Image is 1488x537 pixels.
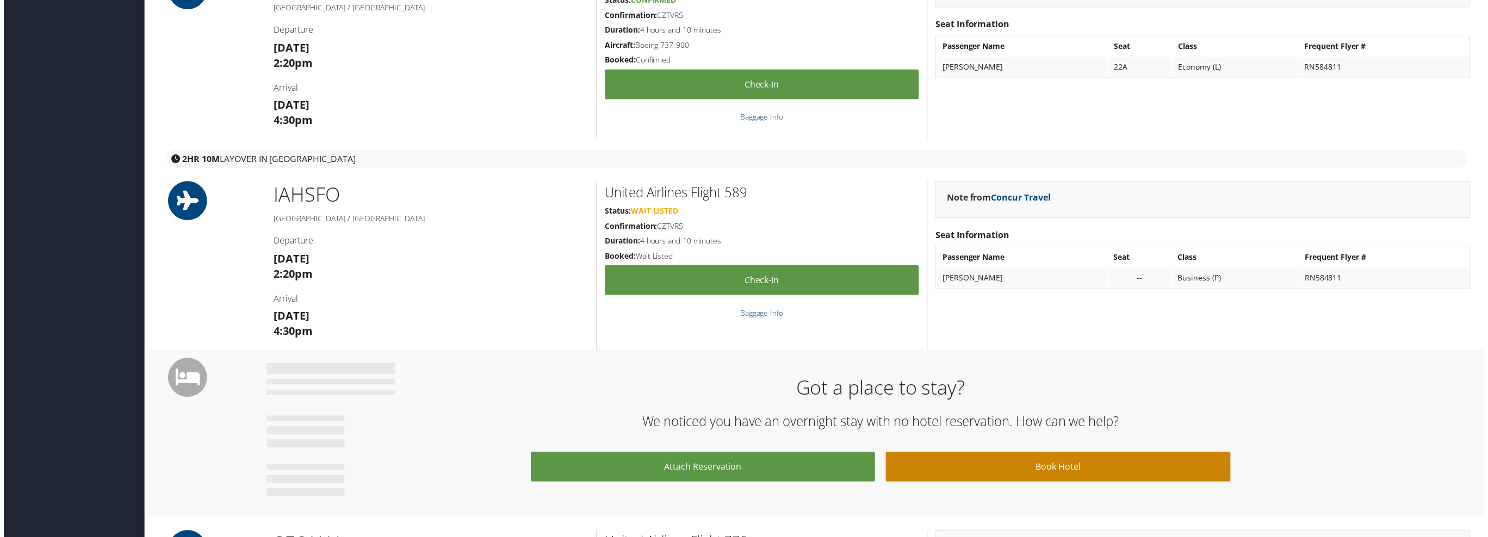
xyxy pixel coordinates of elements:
[271,294,587,305] h4: Arrival
[948,192,1052,204] strong: Note from
[1110,248,1173,268] th: Seat
[604,24,920,35] h5: 4 hours and 10 minutes
[1302,248,1472,268] th: Frequent Flyer #
[604,10,657,20] strong: Confirmation:
[740,112,784,122] a: Baggage Info
[271,267,311,282] strong: 2:20pm
[271,182,587,209] h1: IAH SFO
[179,153,217,165] strong: 2HR 10M
[1115,274,1168,284] div: --
[271,113,311,128] strong: 4:30pm
[938,248,1109,268] th: Passenger Name
[271,235,587,247] h4: Departure
[937,230,1011,242] strong: Seat Information
[938,36,1109,56] th: Passenger Name
[886,454,1232,484] a: Book Hotel
[604,207,630,217] strong: Status:
[271,82,587,93] h4: Arrival
[1111,57,1174,77] td: 22A
[993,192,1052,204] a: Concur Travel
[530,454,876,484] a: Attach Reservation
[604,70,920,99] a: Check-in
[740,309,784,320] a: Baggage Info
[1301,36,1472,56] th: Frequent Flyer #
[271,23,587,35] h4: Departure
[1111,36,1174,56] th: Seat
[271,252,307,267] strong: [DATE]
[604,252,920,263] h5: Wait Listed
[604,54,635,65] strong: Booked:
[604,222,657,232] strong: Confirmation:
[163,150,1471,168] div: layover in [GEOGRAPHIC_DATA]
[938,57,1109,77] td: [PERSON_NAME]
[271,2,587,13] h5: [GEOGRAPHIC_DATA] / [GEOGRAPHIC_DATA]
[938,269,1109,289] td: [PERSON_NAME]
[604,266,920,296] a: Check-in
[604,184,920,202] h2: United Airlines Flight 589
[271,214,587,225] h5: [GEOGRAPHIC_DATA] / [GEOGRAPHIC_DATA]
[604,40,635,50] strong: Aircraft:
[1174,269,1301,289] td: Business (P)
[604,236,920,247] h5: 4 hours and 10 minutes
[604,24,640,35] strong: Duration:
[1174,248,1301,268] th: Class
[271,325,311,340] strong: 4:30pm
[604,236,640,247] strong: Duration:
[937,18,1011,30] strong: Seat Information
[1175,36,1300,56] th: Class
[604,222,920,233] h5: CZTVR5
[271,40,307,55] strong: [DATE]
[630,207,678,217] span: Wait Listed
[1302,269,1472,289] td: RN584811
[271,310,307,324] strong: [DATE]
[604,54,920,65] h5: Confirmed
[1301,57,1472,77] td: RN584811
[604,252,635,262] strong: Booked:
[271,98,307,113] strong: [DATE]
[604,40,920,51] h5: Boeing 737-900
[604,10,920,21] h5: CZTVR5
[271,55,311,70] strong: 2:20pm
[1175,57,1300,77] td: Economy (L)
